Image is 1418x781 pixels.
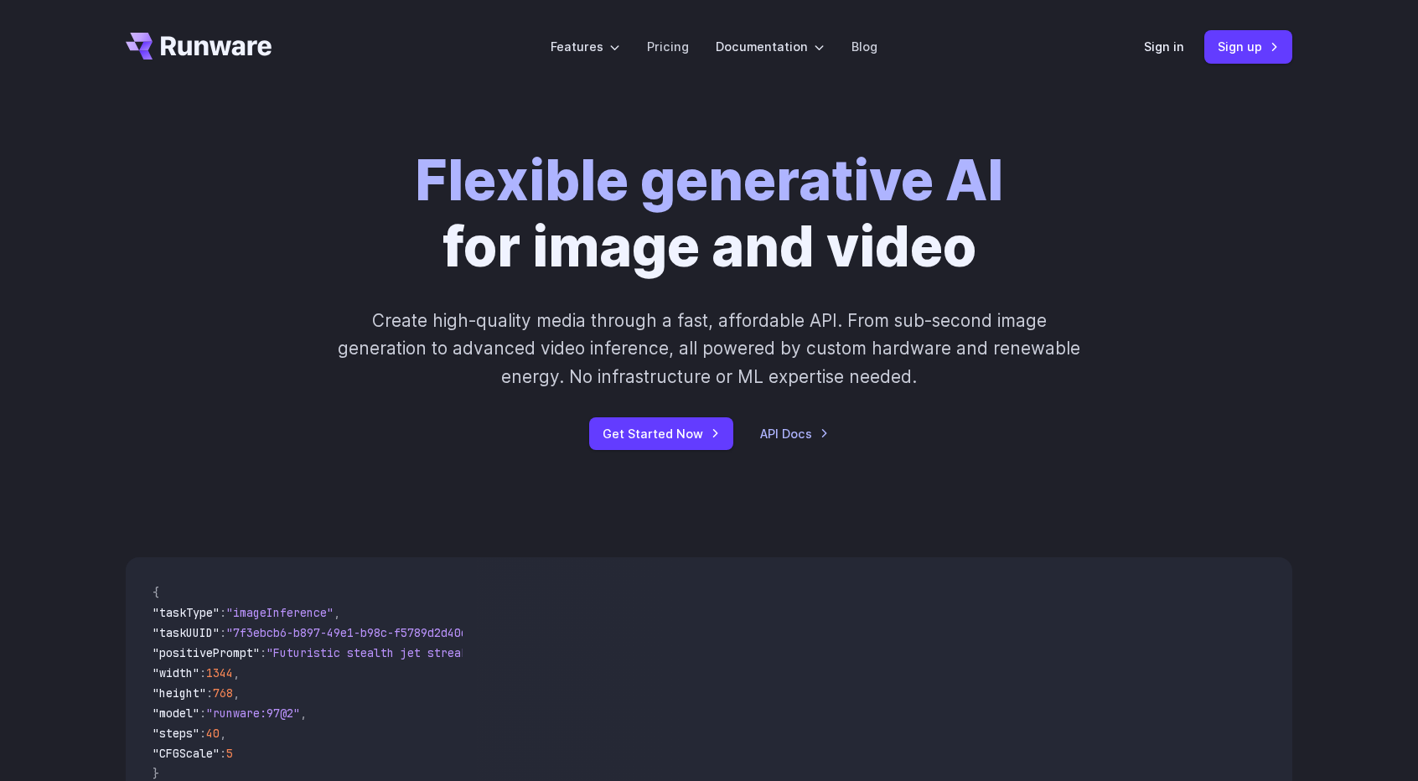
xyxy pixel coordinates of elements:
[589,417,733,450] a: Get Started Now
[334,605,340,620] span: ,
[153,685,206,701] span: "height"
[153,746,220,761] span: "CFGScale"
[153,766,159,781] span: }
[153,665,199,680] span: "width"
[760,424,829,443] a: API Docs
[199,706,206,721] span: :
[206,726,220,741] span: 40
[220,726,226,741] span: ,
[153,605,220,620] span: "taskType"
[153,645,260,660] span: "positivePrompt"
[226,625,481,640] span: "7f3ebcb6-b897-49e1-b98c-f5789d2d40d7"
[1204,30,1292,63] a: Sign up
[233,685,240,701] span: ,
[851,37,877,56] a: Blog
[220,625,226,640] span: :
[199,665,206,680] span: :
[206,665,233,680] span: 1344
[336,307,1083,390] p: Create high-quality media through a fast, affordable API. From sub-second image generation to adv...
[220,746,226,761] span: :
[220,605,226,620] span: :
[153,625,220,640] span: "taskUUID"
[1144,37,1184,56] a: Sign in
[226,605,334,620] span: "imageInference"
[153,706,199,721] span: "model"
[206,685,213,701] span: :
[415,147,1003,214] strong: Flexible generative AI
[551,37,620,56] label: Features
[226,746,233,761] span: 5
[415,147,1003,280] h1: for image and video
[199,726,206,741] span: :
[206,706,300,721] span: "runware:97@2"
[260,645,267,660] span: :
[213,685,233,701] span: 768
[153,585,159,600] span: {
[233,665,240,680] span: ,
[267,645,877,660] span: "Futuristic stealth jet streaking through a neon-lit cityscape with glowing purple exhaust"
[126,33,272,59] a: Go to /
[716,37,825,56] label: Documentation
[300,706,307,721] span: ,
[153,726,199,741] span: "steps"
[647,37,689,56] a: Pricing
